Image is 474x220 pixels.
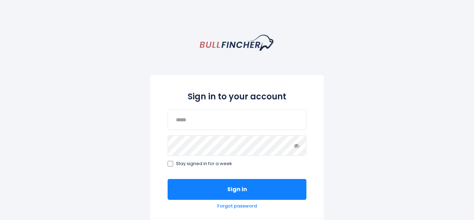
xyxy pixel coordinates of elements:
a: Forgot password [217,203,257,209]
h2: Sign in to your account [168,90,306,103]
button: Sign in [168,179,306,200]
span: Stay signed in for a week [176,161,232,167]
a: homepage [200,35,274,51]
input: Stay signed in for a week [168,161,173,166]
